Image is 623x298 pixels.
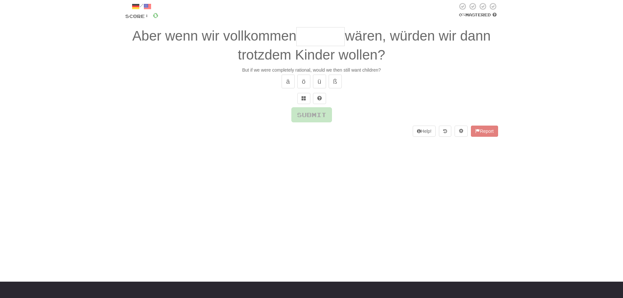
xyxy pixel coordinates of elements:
button: ü [313,75,326,88]
span: 0 [153,11,158,19]
button: Switch sentence to multiple choice alt+p [297,93,310,104]
div: But if we were completely rational, would we then still want children? [125,67,498,73]
div: / [125,2,158,10]
span: 0 % [459,12,465,17]
span: Score: [125,13,149,19]
button: Report [471,126,498,137]
button: ß [329,75,342,88]
button: Round history (alt+y) [439,126,451,137]
button: Help! [413,126,436,137]
button: Single letter hint - you only get 1 per sentence and score half the points! alt+h [313,93,326,104]
span: wären, würden wir dann trotzdem Kinder wollen? [238,28,491,63]
button: ö [297,75,310,88]
div: Mastered [458,12,498,18]
button: ä [282,75,295,88]
span: Aber wenn wir vollkommen [132,28,297,44]
button: Submit [291,107,332,122]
